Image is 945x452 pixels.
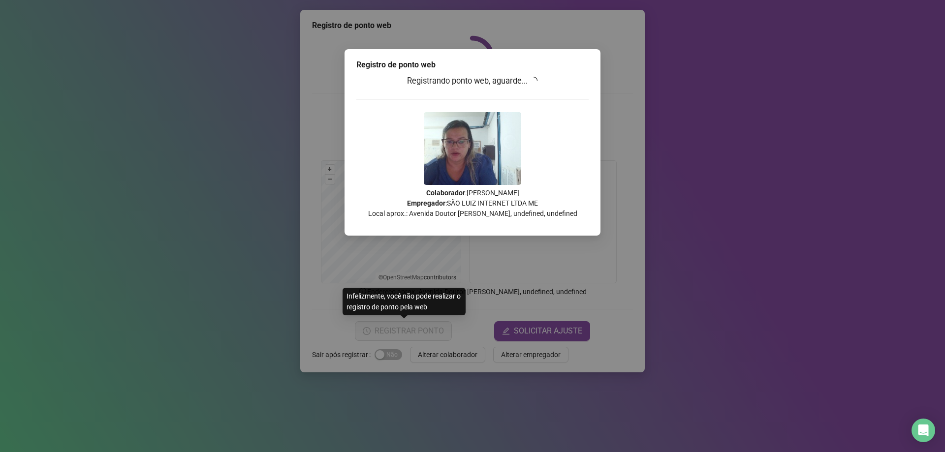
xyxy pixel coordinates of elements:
[356,188,589,219] p: : [PERSON_NAME] : SÃO LUIZ INTERNET LTDA ME Local aprox.: Avenida Doutor [PERSON_NAME], undefined...
[356,59,589,71] div: Registro de ponto web
[343,288,466,315] div: Infelizmente, você não pode realizar o registro de ponto pela web
[426,189,465,197] strong: Colaborador
[530,77,537,85] span: loading
[407,199,445,207] strong: Empregador
[356,75,589,88] h3: Registrando ponto web, aguarde...
[424,112,521,185] img: 9k=
[912,419,935,442] div: Open Intercom Messenger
